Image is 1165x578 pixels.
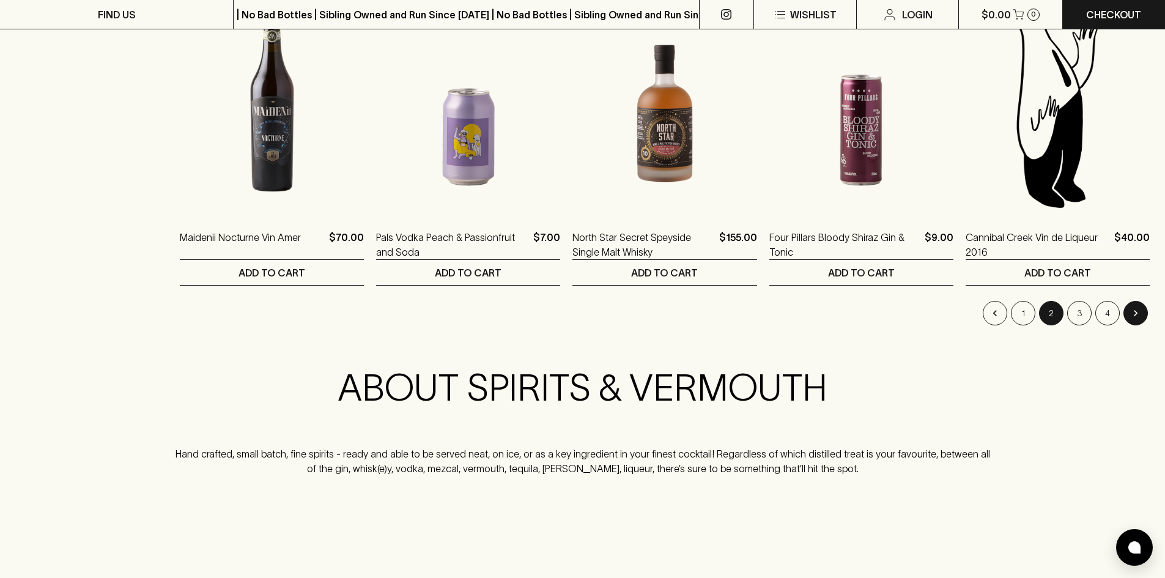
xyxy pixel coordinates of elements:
[180,301,1150,325] nav: pagination navigation
[1031,11,1036,18] p: 0
[966,260,1150,285] button: ADD TO CART
[1086,7,1141,22] p: Checkout
[983,301,1007,325] button: Go to previous page
[925,230,953,259] p: $9.00
[828,265,895,280] p: ADD TO CART
[966,230,1109,259] a: Cannibal Creek Vin de Liqueur 2016
[1095,301,1120,325] button: Go to page 4
[1128,541,1141,554] img: bubble-icon
[239,265,305,280] p: ADD TO CART
[1114,230,1150,259] p: $40.00
[175,366,991,410] h2: ABOUT SPIRITS & VERMOUTH
[376,260,560,285] button: ADD TO CART
[376,230,528,259] a: Pals Vodka Peach & Passionfruit and Soda
[1024,265,1091,280] p: ADD TO CART
[98,7,136,22] p: FIND US
[533,230,560,259] p: $7.00
[982,7,1011,22] p: $0.00
[572,260,756,285] button: ADD TO CART
[1067,301,1092,325] button: Go to page 3
[329,230,364,259] p: $70.00
[435,265,501,280] p: ADD TO CART
[175,446,991,476] p: Hand crafted, small batch, fine spirits - ready and able to be served neat, on ice, or as a key i...
[769,230,920,259] a: Four Pillars Bloody Shiraz Gin & Tonic
[1039,301,1063,325] button: page 2
[631,265,698,280] p: ADD TO CART
[769,260,953,285] button: ADD TO CART
[1011,301,1035,325] button: Go to page 1
[180,230,301,259] a: Maidenii Nocturne Vin Amer
[790,7,837,22] p: Wishlist
[1123,301,1148,325] button: Go to next page
[180,260,364,285] button: ADD TO CART
[572,230,714,259] a: North Star Secret Speyside Single Malt Whisky
[902,7,933,22] p: Login
[719,230,757,259] p: $155.00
